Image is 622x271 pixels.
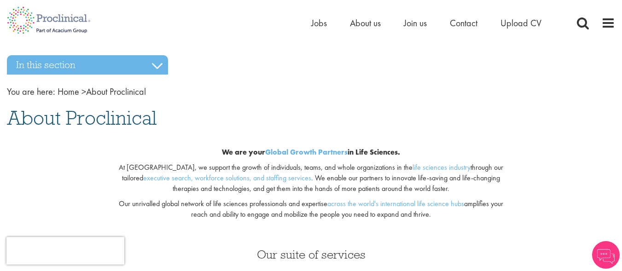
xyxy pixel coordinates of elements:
[265,147,348,157] a: Global Growth Partners
[450,17,477,29] a: Contact
[311,17,327,29] a: Jobs
[592,241,620,269] img: Chatbot
[222,147,400,157] b: We are your in Life Sciences.
[7,248,615,260] h3: Our suite of services
[7,86,55,98] span: You are here:
[7,105,157,130] span: About Proclinical
[143,173,311,183] a: executive search, workforce solutions, and staffing services
[7,55,168,75] h3: In this section
[58,86,146,98] span: About Proclinical
[404,17,427,29] a: Join us
[58,86,79,98] a: breadcrumb link to Home
[110,199,512,220] p: Our unrivalled global network of life sciences professionals and expertise amplifies your reach a...
[110,162,512,194] p: At [GEOGRAPHIC_DATA], we support the growth of individuals, teams, and whole organizations in the...
[500,17,541,29] a: Upload CV
[350,17,381,29] a: About us
[327,199,464,208] a: across the world's international life science hubs
[6,237,124,265] iframe: reCAPTCHA
[81,86,86,98] span: >
[413,162,471,172] a: life sciences industry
